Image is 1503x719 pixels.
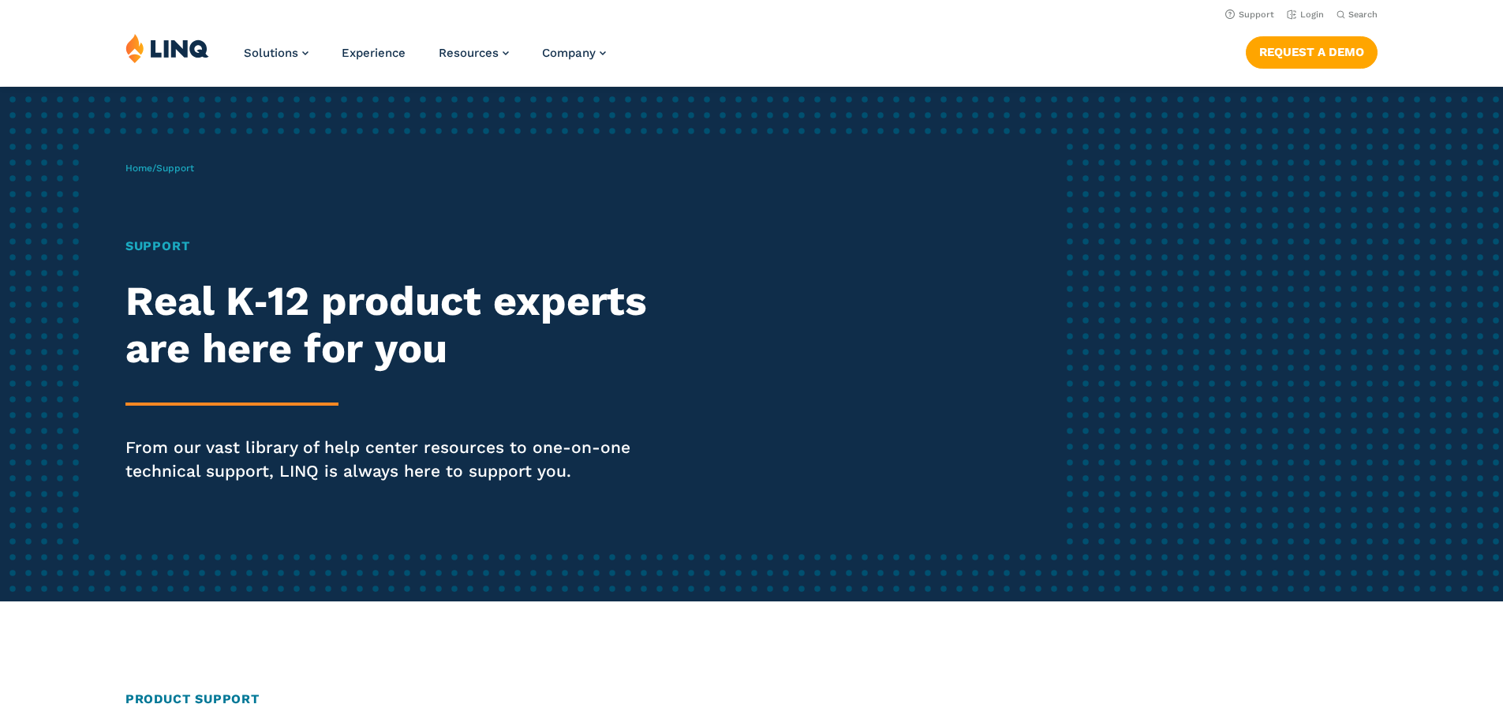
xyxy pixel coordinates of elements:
[125,237,705,256] h1: Support
[1225,9,1274,20] a: Support
[125,278,705,373] h2: Real K‑12 product experts are here for you
[244,46,298,60] span: Solutions
[125,163,152,174] a: Home
[125,163,194,174] span: /
[1287,9,1324,20] a: Login
[125,33,209,63] img: LINQ | K‑12 Software
[342,46,406,60] a: Experience
[244,33,606,85] nav: Primary Navigation
[244,46,308,60] a: Solutions
[542,46,606,60] a: Company
[125,690,1378,709] h2: Product Support
[1246,33,1378,68] nav: Button Navigation
[542,46,596,60] span: Company
[1348,9,1378,20] span: Search
[1337,9,1378,21] button: Open Search Bar
[1246,36,1378,68] a: Request a Demo
[439,46,509,60] a: Resources
[439,46,499,60] span: Resources
[156,163,194,174] span: Support
[125,436,705,483] p: From our vast library of help center resources to one-on-one technical support, LINQ is always he...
